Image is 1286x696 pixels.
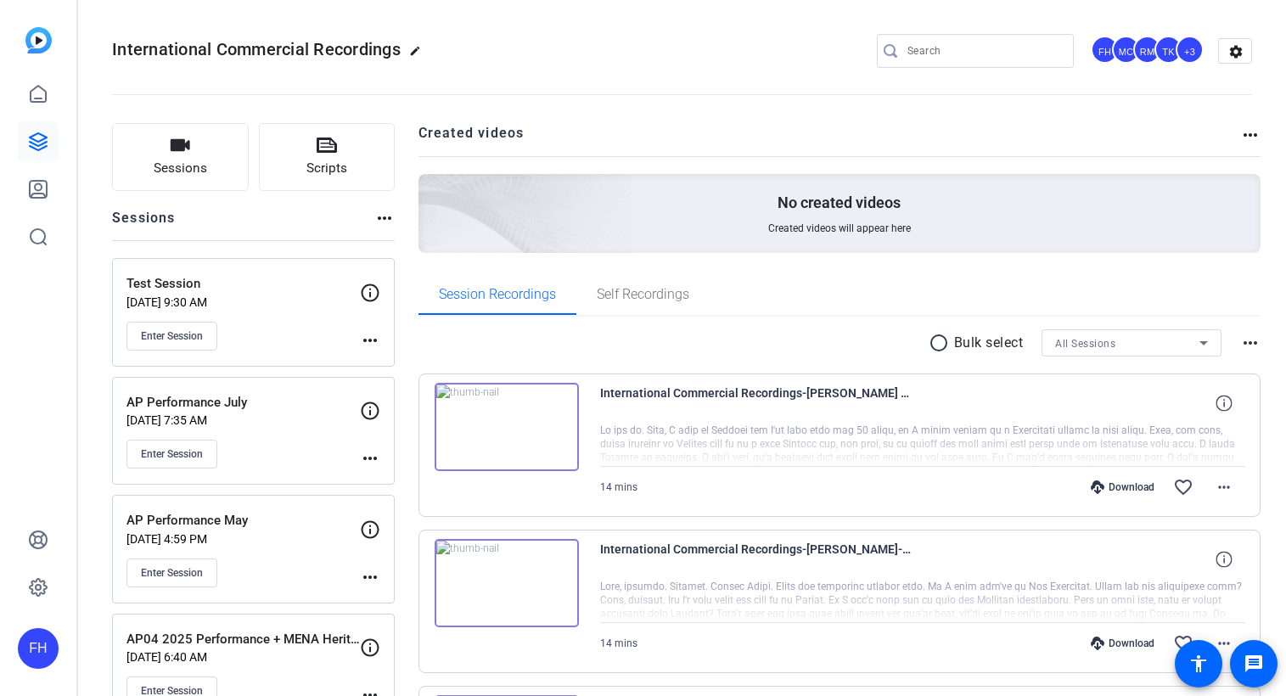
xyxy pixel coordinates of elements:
[1112,36,1142,65] ngx-avatar: Matthew Cruz
[25,27,52,53] img: blue-gradient.svg
[154,159,207,178] span: Sessions
[1082,637,1163,650] div: Download
[112,39,401,59] span: International Commercial Recordings
[1214,477,1234,497] mat-icon: more_horiz
[1173,633,1193,654] mat-icon: favorite_border
[597,288,689,301] span: Self Recordings
[600,383,914,424] span: International Commercial Recordings-[PERSON_NAME] Performance May-2025-09-18-17-10-47-849-4
[126,511,360,530] p: AP Performance May
[126,440,217,469] button: Enter Session
[600,637,637,649] span: 14 mins
[141,447,203,461] span: Enter Session
[929,333,954,353] mat-icon: radio_button_unchecked
[1112,36,1140,64] div: MC
[778,193,901,213] p: No created videos
[409,45,430,65] mat-icon: edit
[1240,333,1261,353] mat-icon: more_horiz
[126,322,217,351] button: Enter Session
[1214,633,1234,654] mat-icon: more_horiz
[907,41,1060,61] input: Search
[435,383,579,471] img: thumb-nail
[126,558,217,587] button: Enter Session
[360,330,380,351] mat-icon: more_horiz
[1219,39,1253,65] mat-icon: settings
[954,333,1024,353] p: Bulk select
[600,539,914,580] span: International Commercial Recordings-[PERSON_NAME]-AP Performance May-2025-09-18-17-10-47-849-0
[418,123,1241,156] h2: Created videos
[112,123,249,191] button: Sessions
[374,208,395,228] mat-icon: more_horiz
[1154,36,1182,64] div: TK
[141,329,203,343] span: Enter Session
[360,448,380,469] mat-icon: more_horiz
[1173,477,1193,497] mat-icon: favorite_border
[1240,125,1261,145] mat-icon: more_horiz
[259,123,396,191] button: Scripts
[1091,36,1119,64] div: FH
[600,481,637,493] span: 14 mins
[1244,654,1264,674] mat-icon: message
[768,222,911,235] span: Created videos will appear here
[1188,654,1209,674] mat-icon: accessibility
[18,628,59,669] div: FH
[1082,480,1163,494] div: Download
[1091,36,1120,65] ngx-avatar: Fred Hendricks
[126,630,360,649] p: AP04 2025 Performance + MENA Heritage Message
[228,6,633,374] img: Creted videos background
[1055,338,1115,350] span: All Sessions
[126,532,360,546] p: [DATE] 4:59 PM
[126,295,360,309] p: [DATE] 9:30 AM
[1154,36,1184,65] ngx-avatar: Tim Kless
[126,413,360,427] p: [DATE] 7:35 AM
[439,288,556,301] span: Session Recordings
[126,650,360,664] p: [DATE] 6:40 AM
[360,567,380,587] mat-icon: more_horiz
[435,539,579,627] img: thumb-nail
[112,208,176,240] h2: Sessions
[126,393,360,413] p: AP Performance July
[1133,36,1163,65] ngx-avatar: Robert Mulero
[306,159,347,178] span: Scripts
[1133,36,1161,64] div: RM
[1176,36,1204,64] div: +3
[141,566,203,580] span: Enter Session
[126,274,360,294] p: Test Session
